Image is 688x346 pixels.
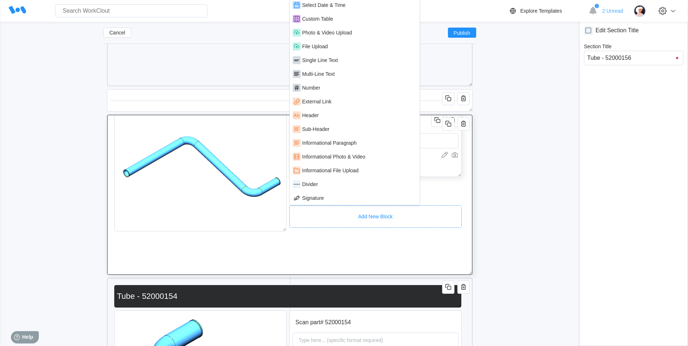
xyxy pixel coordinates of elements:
div: Photo & Video Upload [302,30,352,36]
div: Single Line Text [302,57,338,63]
input: Enter a section title [584,51,683,65]
div: File Upload [302,44,328,49]
label: Section Title [584,44,683,51]
input: Search WorkClout [55,4,207,17]
div: Select Date & Time [302,2,346,8]
div: Explore Templates [520,8,562,14]
img: user-4.png [634,5,646,17]
div: Divider [302,181,318,187]
div: Informational Paragraph [302,140,357,146]
div: Signature [302,195,324,201]
span: Cancel [110,30,125,35]
div: Multi-Line Text [302,71,335,77]
div: Sub-Header [302,126,330,132]
img: image16.jpg [115,111,286,231]
input: Field description [293,315,434,330]
div: External Link [302,99,331,104]
button: Cancel [103,28,132,38]
input: Untitled section [114,289,458,304]
a: Explore Templates [508,7,585,15]
div: Number [302,85,320,91]
div: Header [302,112,319,118]
div: Edit Section Title [596,27,639,34]
button: Publish [448,28,476,38]
span: Publish [454,30,470,35]
div: Add New Block [358,214,393,219]
div: Informational Photo & Video [302,154,365,160]
div: Informational File Upload [302,168,359,173]
div: Custom Table [302,16,333,22]
span: 2 Unread [602,8,623,14]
